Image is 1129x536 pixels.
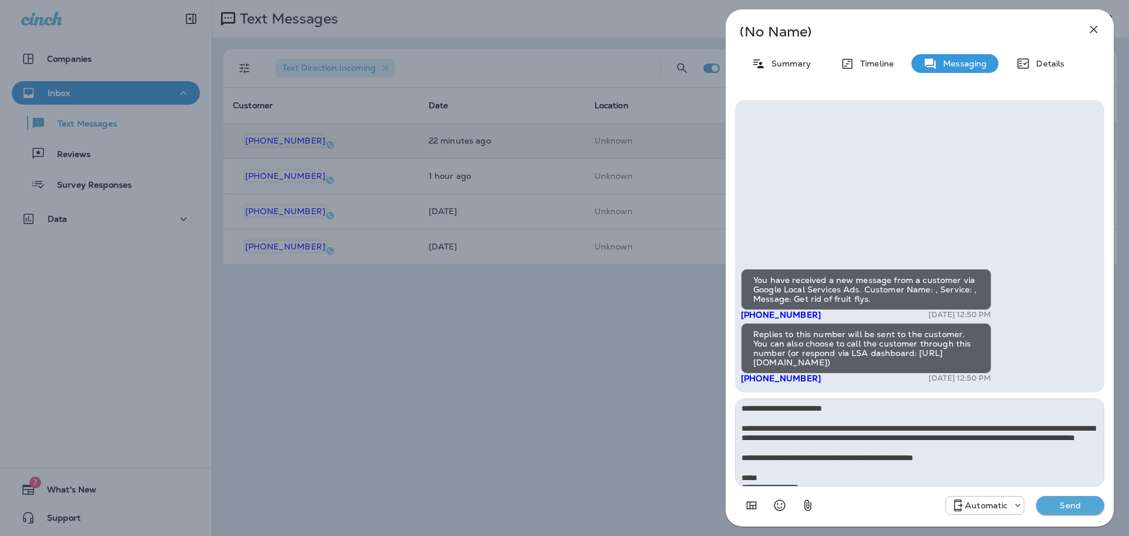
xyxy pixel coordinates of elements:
span: [PHONE_NUMBER] [741,373,821,384]
div: You have received a new message from a customer via Google Local Services Ads. Customer Name: , S... [741,269,991,310]
p: Timeline [854,59,894,68]
p: (No Name) [740,27,1061,36]
p: Messaging [937,59,987,68]
button: Select an emoji [768,494,791,517]
p: Automatic [965,501,1007,510]
div: Replies to this number will be sent to the customer. You can also choose to call the customer thr... [741,323,991,374]
p: Details [1030,59,1064,68]
p: Summary [766,59,811,68]
button: Add in a premade template [740,494,763,517]
button: Send [1036,496,1104,515]
p: [DATE] 12:50 PM [928,310,991,319]
p: [DATE] 12:50 PM [928,374,991,383]
p: Send [1046,500,1095,511]
span: [PHONE_NUMBER] [741,309,821,320]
